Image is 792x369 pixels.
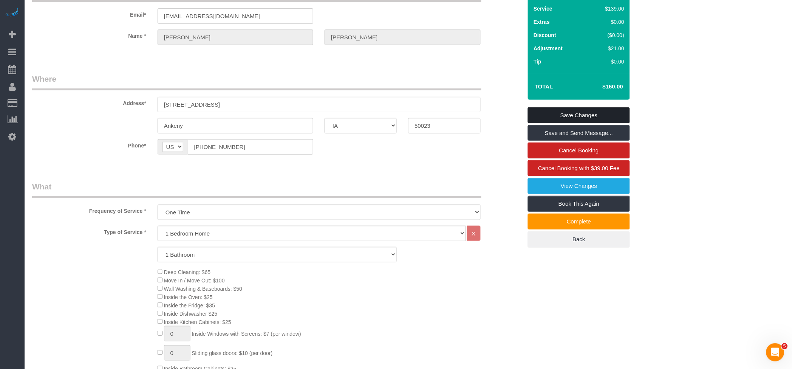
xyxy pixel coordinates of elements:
strong: Total [535,83,553,90]
input: First Name* [158,29,313,45]
label: Email* [26,8,152,19]
input: Email* [158,8,313,24]
label: Service [534,5,552,12]
span: Inside the Oven: $25 [164,294,213,300]
div: $0.00 [589,58,625,65]
a: Complete [528,214,630,229]
label: Discount [534,31,556,39]
a: View Changes [528,178,630,194]
span: Deep Cleaning: $65 [164,269,211,275]
label: Phone* [26,139,152,149]
span: Sliding glass doors: $10 (per door) [192,350,273,356]
iframe: Intercom live chat [766,343,784,361]
input: Last Name* [325,29,480,45]
a: Cancel Booking [528,143,630,158]
span: Inside Dishwasher $25 [164,311,218,317]
span: Move In / Move Out: $100 [164,278,225,284]
input: Zip Code* [408,118,480,133]
span: Inside Windows with Screens: $7 (per window) [192,331,301,337]
div: ($0.00) [589,31,625,39]
span: 5 [782,343,788,349]
label: Type of Service * [26,226,152,236]
input: City* [158,118,313,133]
a: Save and Send Message... [528,125,630,141]
a: Save Changes [528,107,630,123]
img: Automaid Logo [5,8,20,18]
div: $21.00 [589,45,625,52]
legend: What [32,181,481,198]
label: Tip [534,58,541,65]
label: Adjustment [534,45,563,52]
a: Cancel Booking with $39.00 Fee [528,160,630,176]
a: Book This Again [528,196,630,212]
label: Extras [534,18,550,26]
a: Back [528,231,630,247]
span: Cancel Booking with $39.00 Fee [538,165,620,171]
span: Wall Washing & Baseboards: $50 [164,286,243,292]
input: Phone* [188,139,313,155]
label: Name * [26,29,152,40]
div: $139.00 [589,5,625,12]
label: Address* [26,97,152,107]
legend: Where [32,73,481,90]
div: $0.00 [589,18,625,26]
label: Frequency of Service * [26,205,152,215]
h4: $160.00 [580,84,623,90]
span: Inside Kitchen Cabinets: $25 [164,319,231,325]
span: Inside the Fridge: $35 [164,302,215,309]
